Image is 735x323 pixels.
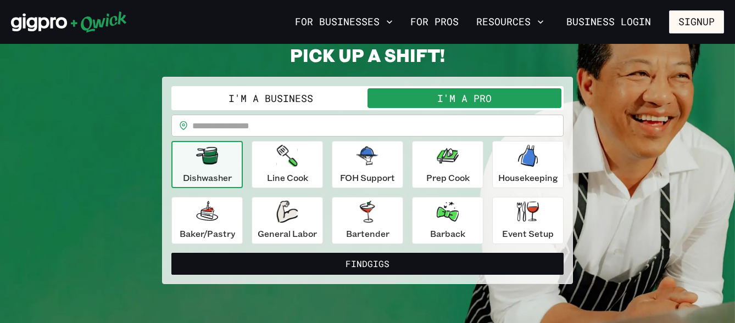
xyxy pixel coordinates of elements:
[346,227,389,240] p: Bartender
[332,197,403,244] button: Bartender
[367,88,561,108] button: I'm a Pro
[492,197,564,244] button: Event Setup
[340,171,395,184] p: FOH Support
[183,171,232,184] p: Dishwasher
[162,44,573,66] h2: PICK UP A SHIFT!
[252,197,323,244] button: General Labor
[472,13,548,31] button: Resources
[492,141,564,188] button: Housekeeping
[171,197,243,244] button: Baker/Pastry
[426,171,470,184] p: Prep Cook
[406,13,463,31] a: For Pros
[412,141,483,188] button: Prep Cook
[332,141,403,188] button: FOH Support
[171,253,564,275] button: FindGigs
[258,227,317,240] p: General Labor
[498,171,558,184] p: Housekeeping
[557,10,660,33] a: Business Login
[430,227,465,240] p: Barback
[412,197,483,244] button: Barback
[291,13,397,31] button: For Businesses
[669,10,724,33] button: Signup
[252,141,323,188] button: Line Cook
[180,227,235,240] p: Baker/Pastry
[267,171,308,184] p: Line Cook
[174,88,367,108] button: I'm a Business
[171,141,243,188] button: Dishwasher
[502,227,554,240] p: Event Setup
